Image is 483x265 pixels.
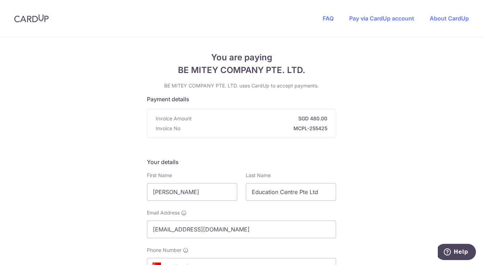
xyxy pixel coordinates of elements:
[147,247,181,254] span: Phone Number
[246,172,271,179] label: Last Name
[147,82,336,89] p: BE MITEY COMPANY PTE. LTD. uses CardUp to accept payments.
[147,221,336,238] input: Email address
[156,125,180,132] span: Invoice No
[246,183,336,201] input: Last name
[156,115,192,122] span: Invoice Amount
[349,15,414,22] a: Pay via CardUp account
[147,95,336,103] h5: Payment details
[147,51,336,64] span: You are paying
[147,183,237,201] input: First name
[14,14,49,23] img: CardUp
[147,209,180,216] span: Email Address
[195,115,327,122] strong: SGD 480.00
[430,15,469,22] a: About CardUp
[147,172,172,179] label: First Name
[323,15,334,22] a: FAQ
[147,64,336,77] span: BE MITEY COMPANY PTE. LTD.
[438,244,476,261] iframe: Opens a widget where you can find more information
[147,158,336,166] h5: Your details
[183,125,327,132] strong: MCPL-255425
